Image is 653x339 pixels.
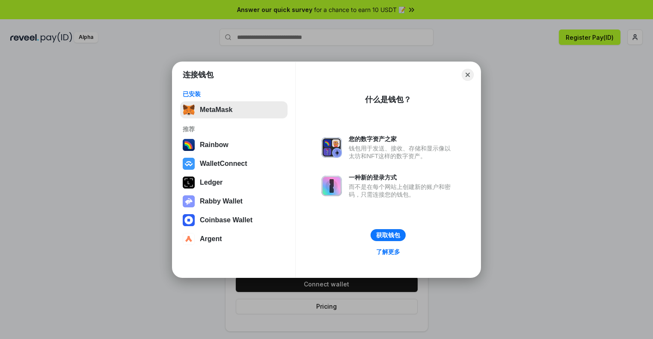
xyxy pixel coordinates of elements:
div: 一种新的登录方式 [349,174,455,181]
div: WalletConnect [200,160,247,168]
div: Argent [200,235,222,243]
div: 获取钱包 [376,231,400,239]
img: svg+xml,%3Csvg%20xmlns%3D%22http%3A%2F%2Fwww.w3.org%2F2000%2Fsvg%22%20width%3D%2228%22%20height%3... [183,177,195,189]
div: Rainbow [200,141,229,149]
div: 已安装 [183,90,285,98]
div: 钱包用于发送、接收、存储和显示像以太坊和NFT这样的数字资产。 [349,144,455,160]
button: Rabby Wallet [180,193,288,210]
div: MetaMask [200,106,232,114]
h1: 连接钱包 [183,70,214,80]
button: 获取钱包 [371,229,406,241]
button: Close [462,69,474,81]
button: Rainbow [180,136,288,153]
div: 什么是钱包？ [365,94,411,105]
a: 了解更多 [371,246,405,257]
button: Argent [180,230,288,248]
img: svg+xml,%3Csvg%20width%3D%2228%22%20height%3D%2228%22%20viewBox%3D%220%200%2028%2028%22%20fill%3D... [183,214,195,226]
div: Ledger [200,179,223,186]
img: svg+xml,%3Csvg%20xmlns%3D%22http%3A%2F%2Fwww.w3.org%2F2000%2Fsvg%22%20fill%3D%22none%22%20viewBox... [183,195,195,207]
div: Rabby Wallet [200,198,243,205]
button: MetaMask [180,101,288,118]
img: svg+xml,%3Csvg%20width%3D%2228%22%20height%3D%2228%22%20viewBox%3D%220%200%2028%2028%22%20fill%3D... [183,158,195,170]
div: 而不是在每个网站上创建新的账户和密码，只需连接您的钱包。 [349,183,455,198]
button: Ledger [180,174,288,191]
img: svg+xml,%3Csvg%20width%3D%22120%22%20height%3D%22120%22%20viewBox%3D%220%200%20120%20120%22%20fil... [183,139,195,151]
img: svg+xml,%3Csvg%20fill%3D%22none%22%20height%3D%2233%22%20viewBox%3D%220%200%2035%2033%22%20width%... [183,104,195,116]
div: 您的数字资产之家 [349,135,455,143]
img: svg+xml,%3Csvg%20xmlns%3D%22http%3A%2F%2Fwww.w3.org%2F2000%2Fsvg%22%20fill%3D%22none%22%20viewBox... [321,176,342,196]
div: 推荐 [183,125,285,133]
button: Coinbase Wallet [180,212,288,229]
img: svg+xml,%3Csvg%20xmlns%3D%22http%3A%2F%2Fwww.w3.org%2F2000%2Fsvg%22%20fill%3D%22none%22%20viewBox... [321,137,342,158]
button: WalletConnect [180,155,288,172]
div: 了解更多 [376,248,400,256]
img: svg+xml,%3Csvg%20width%3D%2228%22%20height%3D%2228%22%20viewBox%3D%220%200%2028%2028%22%20fill%3D... [183,233,195,245]
div: Coinbase Wallet [200,216,252,224]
